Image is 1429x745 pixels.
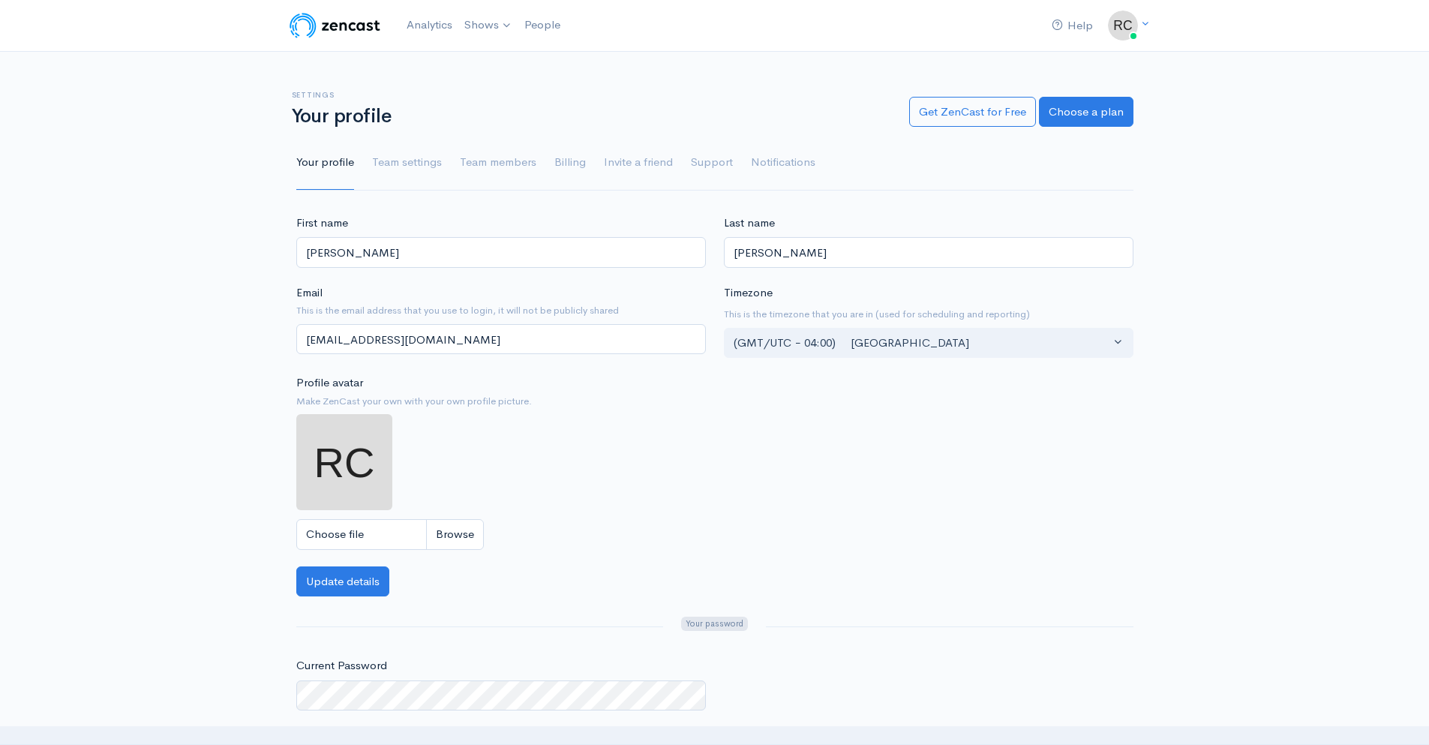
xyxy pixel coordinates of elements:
[296,374,363,392] label: Profile avatar
[518,9,566,41] a: People
[296,566,389,597] button: Update details
[296,237,706,268] input: First name
[691,136,733,190] a: Support
[296,657,387,674] label: Current Password
[296,284,323,302] label: Email
[372,136,442,190] a: Team settings
[458,9,518,42] a: Shows
[724,328,1133,359] button: (GMT/UTC − 04:00) Toronto
[724,307,1133,322] small: This is the timezone that you are in (used for scheduling and reporting)
[751,136,815,190] a: Notifications
[724,215,775,232] label: Last name
[287,11,383,41] img: ZenCast Logo
[292,91,891,99] h6: Settings
[1039,97,1133,128] a: Choose a plan
[909,97,1036,128] a: Get ZenCast for Free
[296,394,706,409] small: Make ZenCast your own with your own profile picture.
[724,237,1133,268] input: Last name
[724,284,773,302] label: Timezone
[1046,10,1099,42] a: Help
[681,617,747,631] span: Your password
[1108,11,1138,41] img: ...
[460,136,536,190] a: Team members
[401,9,458,41] a: Analytics
[296,215,348,232] label: First name
[604,136,673,190] a: Invite a friend
[554,136,586,190] a: Billing
[296,303,706,318] small: This is the email address that you use to login, it will not be publicly shared
[292,106,891,128] h1: Your profile
[296,136,354,190] a: Your profile
[296,324,706,355] input: name@example.com
[296,414,392,510] img: ...
[734,335,1110,352] div: (GMT/UTC − 04:00) [GEOGRAPHIC_DATA]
